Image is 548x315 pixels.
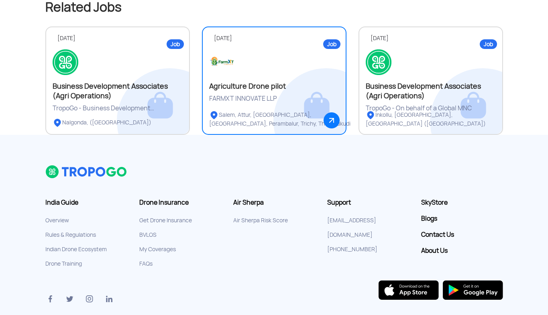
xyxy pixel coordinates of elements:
[139,217,192,224] a: Get Drone Insurance
[209,81,339,91] div: Agriculture Drone pilot
[45,199,127,207] h3: India Guide
[421,247,503,255] a: About Us
[53,49,78,75] img: logo.png
[209,94,339,103] div: FARMXT INNOVATE LLP
[379,280,439,300] img: ios_new.svg
[139,260,153,267] a: FAQs
[421,215,503,223] a: Blogs
[366,49,391,75] img: logo.png
[421,231,503,239] a: Contact Us
[57,35,183,42] div: [DATE]
[45,294,55,304] img: ic_facebook.svg
[480,39,497,49] div: Job
[167,39,184,49] div: Job
[233,199,315,207] h3: Air Sherpa
[53,118,62,128] img: ic_locationlist.svg
[209,110,219,120] img: ic_locationlist.svg
[366,81,496,101] div: Business Development Associates (Agri Operations)
[45,231,96,238] a: Rules & Regulations
[327,217,376,238] a: [EMAIL_ADDRESS][DOMAIN_NAME]
[45,217,69,224] a: Overview
[104,294,114,304] img: ic_linkedin.svg
[53,118,151,128] div: Nalgonda, ([GEOGRAPHIC_DATA])
[85,294,94,304] img: ic_instagram.svg
[366,110,509,128] div: Inkollu, [GEOGRAPHIC_DATA], [GEOGRAPHIC_DATA] ([GEOGRAPHIC_DATA])
[421,199,503,207] a: SkyStore
[202,26,346,135] a: Job[DATE]Agriculture Drone pilotFARMXT INNOVATE LLPSalem, Attur, [GEOGRAPHIC_DATA], [GEOGRAPHIC_D...
[366,110,375,120] img: ic_locationlist.svg
[139,246,176,253] a: My Coverages
[323,39,340,49] div: Job
[359,26,503,135] a: Job[DATE]Business Development Associates (Agri Operations)TropoGo - On behalf of a Global MNCInko...
[53,104,183,113] div: TropoGo - Business Development Associates (Agri Operations)
[139,231,157,238] a: BVLOS
[139,199,221,207] h3: Drone Insurance
[327,199,409,207] h3: Support
[45,246,107,253] a: Indian Drone Ecosystem
[327,246,377,253] a: [PHONE_NUMBER]
[214,35,339,42] div: [DATE]
[65,294,75,304] img: ic_twitter.svg
[443,280,503,300] img: img_playstore.png
[45,260,82,267] a: Drone Training
[366,104,496,113] div: TropoGo - On behalf of a Global MNC
[209,110,352,128] div: Salem, Attur, [GEOGRAPHIC_DATA], [GEOGRAPHIC_DATA], Perambalur, Trichy, Thoothukudi
[53,81,183,101] div: Business Development Associates (Agri Operations)
[45,26,190,135] a: Job[DATE]Business Development Associates (Agri Operations)TropoGo - Business Development Associat...
[324,112,340,128] img: ic_arrow_popup.png
[45,165,128,179] img: logo
[209,49,235,75] img: logo1.jpg
[371,35,496,42] div: [DATE]
[233,217,288,224] a: Air Sherpa Risk Score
